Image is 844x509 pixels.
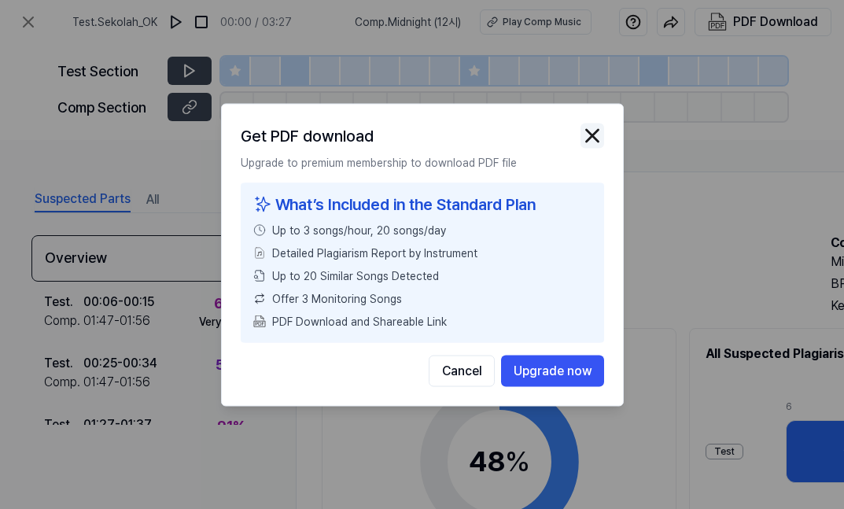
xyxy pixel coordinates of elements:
button: Upgrade now [501,355,604,386]
div: What’s Included in the Standard Plan [253,192,592,216]
img: File Select [253,247,266,260]
span: Up to 3 songs/hour, 20 songs/day [272,222,446,238]
span: PDF Download and Shareable Link [272,313,447,330]
p: Upgrade to premium membership to download PDF file [241,154,604,170]
span: Detailed Plagiarism Report by Instrument [272,245,477,261]
button: Cancel [429,355,495,386]
img: sparkles icon [253,192,272,216]
span: Up to 20 Similar Songs Detected [272,267,439,284]
img: close [580,124,604,147]
img: PDF Download [253,315,266,328]
h2: Get PDF download [241,123,374,148]
span: Offer 3 Monitoring Songs [272,290,402,307]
